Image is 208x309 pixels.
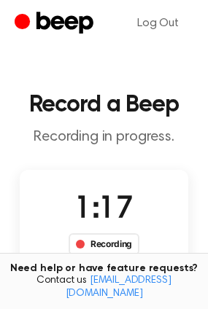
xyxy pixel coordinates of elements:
[74,195,133,225] span: 1:17
[69,233,139,255] div: Recording
[12,93,196,117] h1: Record a Beep
[123,6,193,41] a: Log Out
[15,9,97,38] a: Beep
[12,128,196,146] p: Recording in progress.
[66,275,172,299] a: [EMAIL_ADDRESS][DOMAIN_NAME]
[9,275,199,300] span: Contact us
